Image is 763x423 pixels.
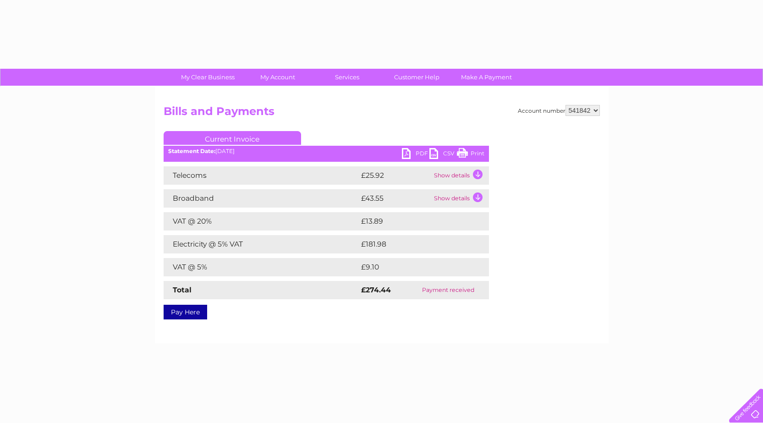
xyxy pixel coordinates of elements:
[164,166,359,185] td: Telecoms
[359,189,432,208] td: £43.55
[449,69,524,86] a: Make A Payment
[361,286,391,294] strong: £274.44
[240,69,315,86] a: My Account
[164,235,359,253] td: Electricity @ 5% VAT
[359,212,470,231] td: £13.89
[168,148,215,154] b: Statement Date:
[408,281,489,299] td: Payment received
[164,148,489,154] div: [DATE]
[359,235,472,253] td: £181.98
[164,131,301,145] a: Current Invoice
[402,148,429,161] a: PDF
[518,105,600,116] div: Account number
[164,105,600,122] h2: Bills and Payments
[429,148,457,161] a: CSV
[309,69,385,86] a: Services
[164,189,359,208] td: Broadband
[170,69,246,86] a: My Clear Business
[173,286,192,294] strong: Total
[432,189,489,208] td: Show details
[164,258,359,276] td: VAT @ 5%
[359,258,467,276] td: £9.10
[164,305,207,319] a: Pay Here
[379,69,455,86] a: Customer Help
[164,212,359,231] td: VAT @ 20%
[359,166,432,185] td: £25.92
[457,148,484,161] a: Print
[432,166,489,185] td: Show details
